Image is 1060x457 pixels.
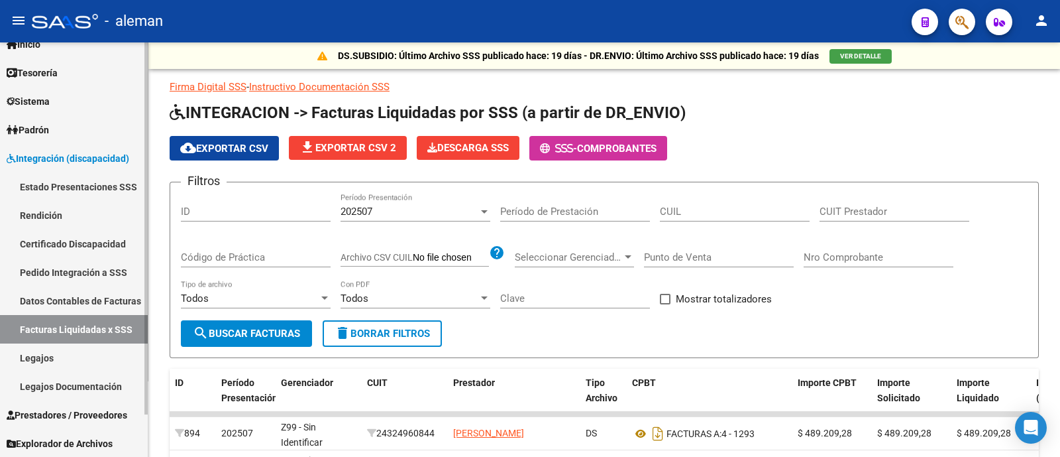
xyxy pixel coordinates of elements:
[170,369,216,427] datatable-header-cell: ID
[221,428,253,438] span: 202507
[580,369,627,427] datatable-header-cell: Tipo Archivo
[448,369,580,427] datatable-header-cell: Prestador
[335,325,350,341] mat-icon: delete
[249,81,390,93] a: Instructivo Documentación SSS
[299,142,396,154] span: Exportar CSV 2
[957,377,999,403] span: Importe Liquidado
[666,428,721,439] span: FACTURAS A:
[181,172,227,190] h3: Filtros
[367,426,443,441] div: 24324960844
[632,377,656,388] span: CPBT
[175,426,211,441] div: 894
[577,143,657,155] span: Comprobantes
[7,436,113,451] span: Explorador de Archivos
[276,369,362,427] datatable-header-cell: Gerenciador
[417,136,519,161] app-download-masive: Descarga masiva de comprobantes (adjuntos)
[1033,13,1049,29] mat-icon: person
[170,136,279,161] button: Exportar CSV
[281,422,323,448] span: Z99 - Sin Identificar
[221,377,278,403] span: Período Presentación
[515,251,622,263] span: Seleccionar Gerenciador
[417,136,519,160] button: Descarga SSS
[170,103,686,122] span: INTEGRACION -> Facturas Liquidadas por SSS (a partir de DR_ENVIO)
[362,369,448,427] datatable-header-cell: CUIT
[413,252,489,264] input: Archivo CSV CUIL
[872,369,951,427] datatable-header-cell: Importe Solicitado
[649,423,666,444] i: Descargar documento
[798,428,852,438] span: $ 489.209,28
[7,66,58,80] span: Tesorería
[181,320,312,347] button: Buscar Facturas
[1015,412,1047,444] div: Open Intercom Messenger
[529,136,667,161] button: -Comprobantes
[7,37,40,52] span: Inicio
[341,206,372,218] span: 202507
[180,143,268,155] span: Exportar CSV
[632,423,787,444] div: 4 - 1293
[175,377,184,388] span: ID
[877,428,931,438] span: $ 489.209,28
[170,80,1039,94] p: -
[335,328,430,340] span: Borrar Filtros
[216,369,276,427] datatable-header-cell: Período Presentación
[627,369,792,427] datatable-header-cell: CPBT
[7,408,127,423] span: Prestadores / Proveedores
[170,81,246,93] a: Firma Digital SSS
[540,143,577,155] span: -
[338,48,819,63] p: DS.SUBSIDIO: Último Archivo SSS publicado hace: 19 días - DR.ENVIO: Último Archivo SSS publicado ...
[11,13,26,29] mat-icon: menu
[7,123,49,137] span: Padrón
[586,428,597,438] span: DS
[840,52,881,60] span: VER DETALLE
[7,94,50,109] span: Sistema
[829,49,892,64] button: VER DETALLE
[193,328,300,340] span: Buscar Facturas
[489,245,505,261] mat-icon: help
[289,136,407,160] button: Exportar CSV 2
[792,369,872,427] datatable-header-cell: Importe CPBT
[341,293,368,304] span: Todos
[193,325,209,341] mat-icon: search
[951,369,1031,427] datatable-header-cell: Importe Liquidado
[453,377,495,388] span: Prestador
[181,293,209,304] span: Todos
[180,140,196,156] mat-icon: cloud_download
[957,428,1011,438] span: $ 489.209,28
[281,377,333,388] span: Gerenciador
[323,320,442,347] button: Borrar Filtros
[427,142,509,154] span: Descarga SSS
[453,428,524,438] span: [PERSON_NAME]
[586,377,617,403] span: Tipo Archivo
[7,151,129,166] span: Integración (discapacidad)
[341,252,413,263] span: Archivo CSV CUIL
[877,377,920,403] span: Importe Solicitado
[367,377,388,388] span: CUIT
[798,377,857,388] span: Importe CPBT
[676,291,772,307] span: Mostrar totalizadores
[299,139,315,155] mat-icon: file_download
[105,7,163,36] span: - aleman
